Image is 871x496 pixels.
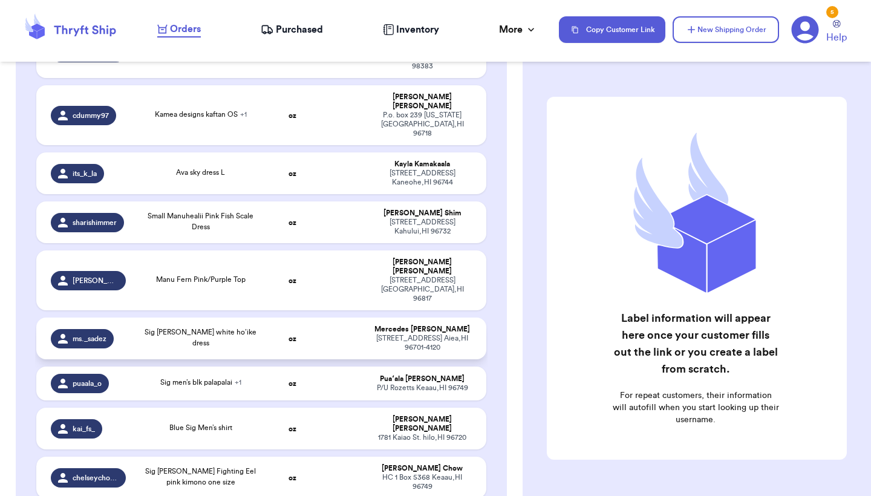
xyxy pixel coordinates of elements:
span: Blue Sig Men’s shirt [169,424,232,431]
a: Orders [157,22,201,38]
span: Inventory [396,22,439,37]
strong: oz [289,219,296,226]
h2: Label information will appear here once your customer fills out the link or you create a label fr... [612,310,779,377]
button: Copy Customer Link [559,16,665,43]
strong: oz [289,170,296,177]
a: Purchased [261,22,323,37]
span: Kamea designs kaftan OS [155,111,247,118]
div: More [499,22,537,37]
div: HC 1 Box 5368 Keaau , HI 96749 [373,473,472,491]
div: P/U Rozetts Keaau , HI 96749 [373,383,472,393]
span: its_k_la [73,169,97,178]
span: Orders [170,22,201,36]
button: New Shipping Order [673,16,779,43]
strong: oz [289,335,296,342]
span: sharishimmer [73,218,117,227]
strong: oz [289,112,296,119]
div: 5 [826,6,838,18]
span: [PERSON_NAME].nakinilehua [73,276,119,286]
span: Small Manuhealii Pink Fish Scale Dress [148,212,253,230]
span: ms._sadez [73,334,106,344]
strong: oz [289,425,296,432]
span: Purchased [276,22,323,37]
div: Kayla Kamakaala [373,160,472,169]
div: [PERSON_NAME] Chow [373,464,472,473]
div: [PERSON_NAME] Shim [373,209,472,218]
div: [STREET_ADDRESS] Kahului , HI 96732 [373,218,472,236]
span: chelseychowchow [73,473,119,483]
span: kai_fs_ [73,424,95,434]
span: Sig men’s blk palapalai [160,379,241,386]
div: 1781 Kaiao St. hilo , HI 96720 [373,433,472,442]
span: cdummy97 [73,111,109,120]
div: P.o. box 239 [US_STATE][GEOGRAPHIC_DATA] , HI 96718 [373,111,472,138]
span: Sig [PERSON_NAME] Fighting Eel pink kimono one size [145,468,256,486]
span: Help [826,30,847,45]
a: 5 [791,16,819,44]
div: [PERSON_NAME] [PERSON_NAME] [373,93,472,111]
strong: oz [289,380,296,387]
div: [STREET_ADDRESS] Aiea , HI 96701-4120 [373,334,472,352]
div: Puaʻala [PERSON_NAME] [373,374,472,383]
div: [PERSON_NAME] [PERSON_NAME] [373,415,472,433]
div: [STREET_ADDRESS] [GEOGRAPHIC_DATA] , HI 96817 [373,276,472,303]
span: Ava sky dress L [176,169,225,176]
strong: oz [289,277,296,284]
p: For repeat customers, their information will autofill when you start looking up their username. [612,390,779,426]
span: Sig [PERSON_NAME] white ho’ike dress [145,328,256,347]
span: + 1 [240,111,247,118]
span: puaala_o [73,379,102,388]
a: Help [826,20,847,45]
div: Mercedes [PERSON_NAME] [373,325,472,334]
div: [STREET_ADDRESS] Kaneohe , HI 96744 [373,169,472,187]
span: Manu Fern Pink/Purple Top [156,276,246,283]
span: + 1 [235,379,241,386]
div: [PERSON_NAME] [PERSON_NAME] [373,258,472,276]
strong: oz [289,474,296,481]
a: Inventory [383,22,439,37]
